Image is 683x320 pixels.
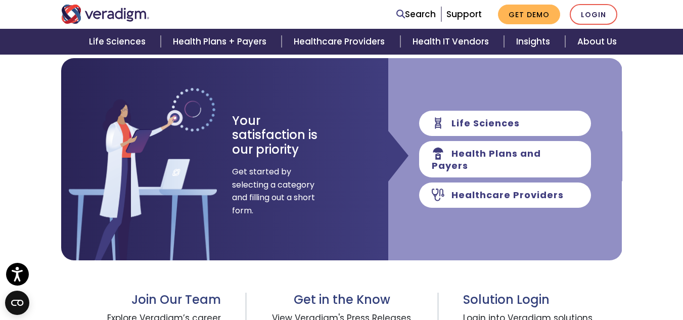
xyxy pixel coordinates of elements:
[77,29,161,55] a: Life Sciences
[446,8,482,20] a: Support
[232,114,336,157] h3: Your satisfaction is our priority
[5,291,29,315] button: Open CMP widget
[282,29,400,55] a: Healthcare Providers
[271,293,413,307] h3: Get in the Know
[61,293,221,307] h3: Join Our Team
[565,29,629,55] a: About Us
[463,293,622,307] h3: Solution Login
[504,29,565,55] a: Insights
[400,29,504,55] a: Health IT Vendors
[232,165,315,217] span: Get started by selecting a category and filling out a short form.
[570,4,617,25] a: Login
[161,29,282,55] a: Health Plans + Payers
[396,8,436,21] a: Search
[498,5,560,24] a: Get Demo
[61,5,150,24] img: Veradigm logo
